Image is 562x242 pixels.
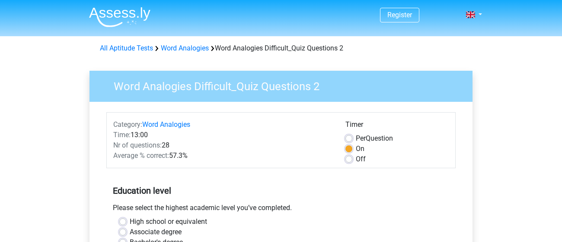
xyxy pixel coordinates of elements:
span: Average % correct: [113,151,169,160]
img: Assessly [89,7,150,27]
a: Register [387,11,412,19]
a: Word Analogies [142,120,190,129]
span: Nr of questions: [113,141,162,149]
div: Word Analogies Difficult_Quiz Questions 2 [96,43,466,53]
div: Timer [345,119,449,133]
div: 13:00 [107,130,339,140]
a: All Aptitude Tests [100,44,153,52]
span: Time: [113,131,131,139]
h5: Education level [113,182,449,199]
span: Category: [113,120,142,129]
label: High school or equivalent [130,217,207,227]
div: 57.3% [107,151,339,161]
h3: Word Analogies Difficult_Quiz Questions 2 [103,76,466,93]
label: Associate degree [130,227,182,237]
a: Word Analogies [161,44,209,52]
div: 28 [107,140,339,151]
div: Please select the highest academic level you’ve completed. [106,203,456,217]
label: On [356,144,364,154]
span: Per [356,134,366,142]
label: Question [356,133,393,144]
label: Off [356,154,366,164]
